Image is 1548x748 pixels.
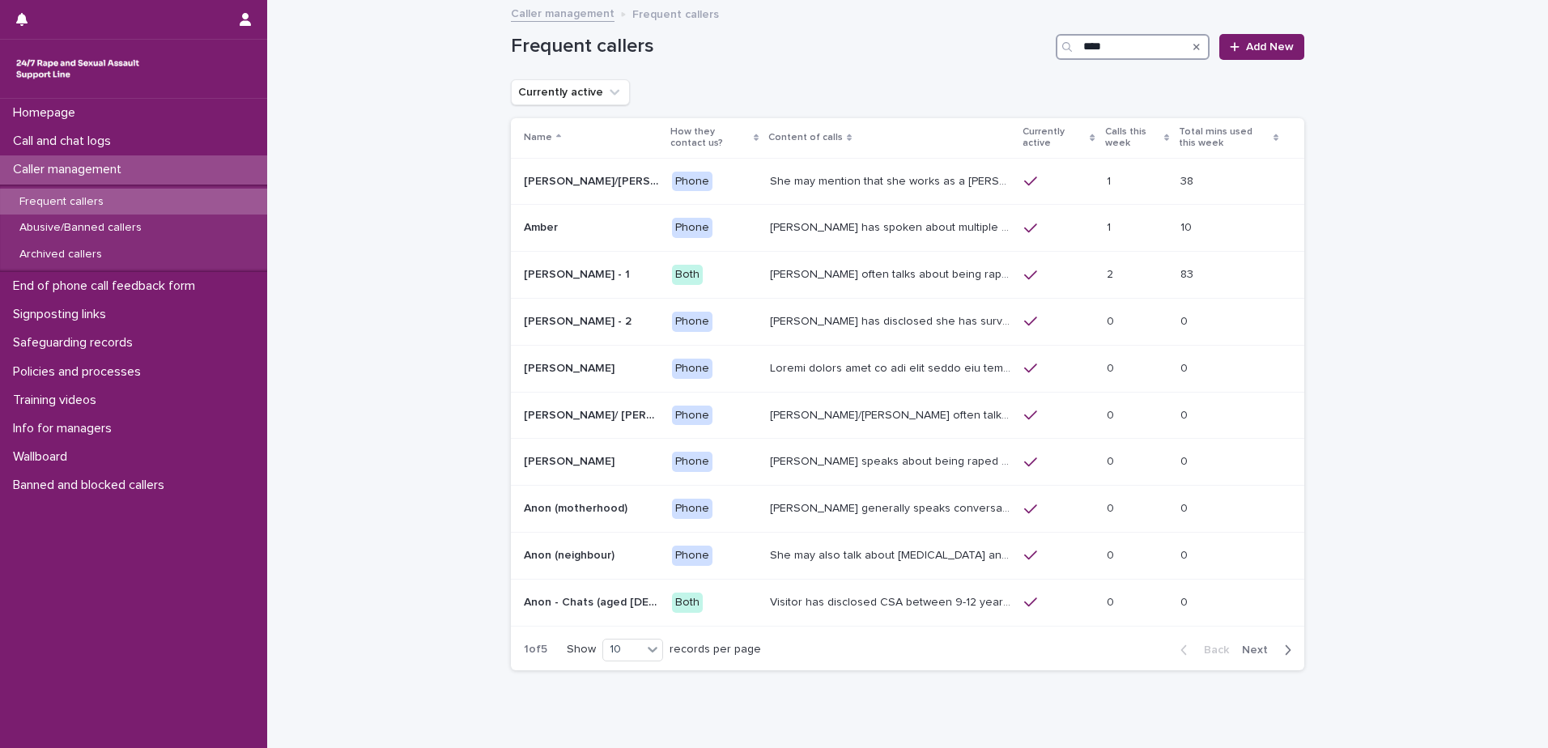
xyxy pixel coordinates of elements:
[770,218,1014,235] p: Amber has spoken about multiple experiences of sexual abuse. Amber told us she is now 18 (as of 0...
[1180,359,1191,376] p: 0
[511,79,630,105] button: Currently active
[672,593,703,613] div: Both
[1219,34,1304,60] a: Add New
[770,499,1014,516] p: Caller generally speaks conversationally about many different things in her life and rarely speak...
[511,392,1304,439] tr: [PERSON_NAME]/ [PERSON_NAME][PERSON_NAME]/ [PERSON_NAME] Phone[PERSON_NAME]/[PERSON_NAME] often t...
[6,195,117,209] p: Frequent callers
[567,643,596,657] p: Show
[672,359,712,379] div: Phone
[524,218,561,235] p: Amber
[1180,406,1191,423] p: 0
[1180,452,1191,469] p: 0
[670,643,761,657] p: records per page
[770,172,1014,189] p: She may mention that she works as a Nanny, looking after two children. Abbie / Emily has let us k...
[1107,546,1117,563] p: 0
[770,546,1014,563] p: She may also talk about child sexual abuse and about currently being physically disabled. She has...
[6,105,88,121] p: Homepage
[6,162,134,177] p: Caller management
[670,123,750,153] p: How they contact us?
[511,532,1304,579] tr: Anon (neighbour)Anon (neighbour) PhoneShe may also talk about [MEDICAL_DATA] and about currently ...
[1107,312,1117,329] p: 0
[1180,312,1191,329] p: 0
[1179,123,1269,153] p: Total mins used this week
[6,421,125,436] p: Info for managers
[6,364,154,380] p: Policies and processes
[1107,406,1117,423] p: 0
[511,205,1304,252] tr: AmberAmber Phone[PERSON_NAME] has spoken about multiple experiences of [MEDICAL_DATA]. [PERSON_NA...
[1180,265,1197,282] p: 83
[524,593,662,610] p: Anon - Chats (aged 16 -17)
[6,335,146,351] p: Safeguarding records
[6,393,109,408] p: Training videos
[672,499,712,519] div: Phone
[1107,593,1117,610] p: 0
[524,546,618,563] p: Anon (neighbour)
[672,452,712,472] div: Phone
[770,312,1014,329] p: Amy has disclosed she has survived two rapes, one in the UK and the other in Australia in 2013. S...
[1107,499,1117,516] p: 0
[511,345,1304,392] tr: [PERSON_NAME][PERSON_NAME] PhoneLoremi dolors amet co adi elit seddo eiu tempor in u labor et dol...
[511,579,1304,626] tr: Anon - Chats (aged [DEMOGRAPHIC_DATA])Anon - Chats (aged [DEMOGRAPHIC_DATA]) BothVisitor has disc...
[6,134,124,149] p: Call and chat logs
[1167,643,1235,657] button: Back
[770,452,1014,469] p: Caller speaks about being raped and abused by the police and her ex-husband of 20 years. She has ...
[672,406,712,426] div: Phone
[1105,123,1160,153] p: Calls this week
[672,172,712,192] div: Phone
[6,248,115,261] p: Archived callers
[511,486,1304,533] tr: Anon (motherhood)Anon (motherhood) Phone[PERSON_NAME] generally speaks conversationally about man...
[1107,172,1114,189] p: 1
[13,53,142,85] img: rhQMoQhaT3yELyF149Cw
[1180,499,1191,516] p: 0
[768,129,843,147] p: Content of calls
[770,359,1014,376] p: Andrew shared that he has been raped and beaten by a group of men in or near his home twice withi...
[524,172,662,189] p: Abbie/Emily (Anon/'I don't know'/'I can't remember')
[524,406,662,423] p: [PERSON_NAME]/ [PERSON_NAME]
[524,265,633,282] p: [PERSON_NAME] - 1
[1242,644,1278,656] span: Next
[511,158,1304,205] tr: [PERSON_NAME]/[PERSON_NAME] (Anon/'I don't know'/'I can't remember')[PERSON_NAME]/[PERSON_NAME] (...
[1023,123,1086,153] p: Currently active
[1180,546,1191,563] p: 0
[1056,34,1210,60] input: Search
[672,218,712,238] div: Phone
[770,265,1014,282] p: Amy often talks about being raped a night before or 2 weeks ago or a month ago. She also makes re...
[1107,359,1117,376] p: 0
[511,252,1304,299] tr: [PERSON_NAME] - 1[PERSON_NAME] - 1 Both[PERSON_NAME] often talks about being raped a night before...
[672,546,712,566] div: Phone
[770,406,1014,423] p: Anna/Emma often talks about being raped at gunpoint at the age of 13/14 by her ex-partner, aged 1...
[511,630,560,669] p: 1 of 5
[6,278,208,294] p: End of phone call feedback form
[1235,643,1304,657] button: Next
[511,35,1049,58] h1: Frequent callers
[1107,265,1116,282] p: 2
[1246,41,1294,53] span: Add New
[6,221,155,235] p: Abusive/Banned callers
[524,359,618,376] p: [PERSON_NAME]
[524,129,552,147] p: Name
[511,439,1304,486] tr: [PERSON_NAME][PERSON_NAME] Phone[PERSON_NAME] speaks about being raped and abused by the police a...
[524,452,618,469] p: [PERSON_NAME]
[511,298,1304,345] tr: [PERSON_NAME] - 2[PERSON_NAME] - 2 Phone[PERSON_NAME] has disclosed she has survived two rapes, o...
[770,593,1014,610] p: Visitor has disclosed CSA between 9-12 years of age involving brother in law who lifted them out ...
[1107,218,1114,235] p: 1
[1180,593,1191,610] p: 0
[511,3,615,22] a: Caller management
[524,312,635,329] p: [PERSON_NAME] - 2
[672,312,712,332] div: Phone
[1107,452,1117,469] p: 0
[1180,218,1195,235] p: 10
[6,478,177,493] p: Banned and blocked callers
[6,307,119,322] p: Signposting links
[603,641,642,658] div: 10
[1194,644,1229,656] span: Back
[672,265,703,285] div: Both
[1180,172,1197,189] p: 38
[524,499,631,516] p: Anon (motherhood)
[632,4,719,22] p: Frequent callers
[6,449,80,465] p: Wallboard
